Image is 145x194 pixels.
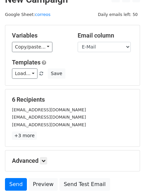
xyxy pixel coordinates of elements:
a: +3 more [12,132,37,140]
iframe: Chat Widget [112,162,145,194]
span: Daily emails left: 50 [96,11,140,18]
h5: 6 Recipients [12,96,133,103]
button: Save [48,68,65,79]
small: [EMAIL_ADDRESS][DOMAIN_NAME] [12,115,86,120]
a: Load... [12,68,37,79]
a: Templates [12,59,40,66]
small: [EMAIL_ADDRESS][DOMAIN_NAME] [12,122,86,127]
h5: Advanced [12,157,133,164]
a: Daily emails left: 50 [96,12,140,17]
div: Widget de chat [112,162,145,194]
a: correos [35,12,50,17]
h5: Variables [12,32,68,39]
a: Send [5,178,27,191]
a: Send Test Email [59,178,110,191]
a: Copy/paste... [12,42,52,52]
small: Google Sheet: [5,12,50,17]
h5: Email column [78,32,133,39]
a: Preview [29,178,58,191]
small: [EMAIL_ADDRESS][DOMAIN_NAME] [12,107,86,112]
